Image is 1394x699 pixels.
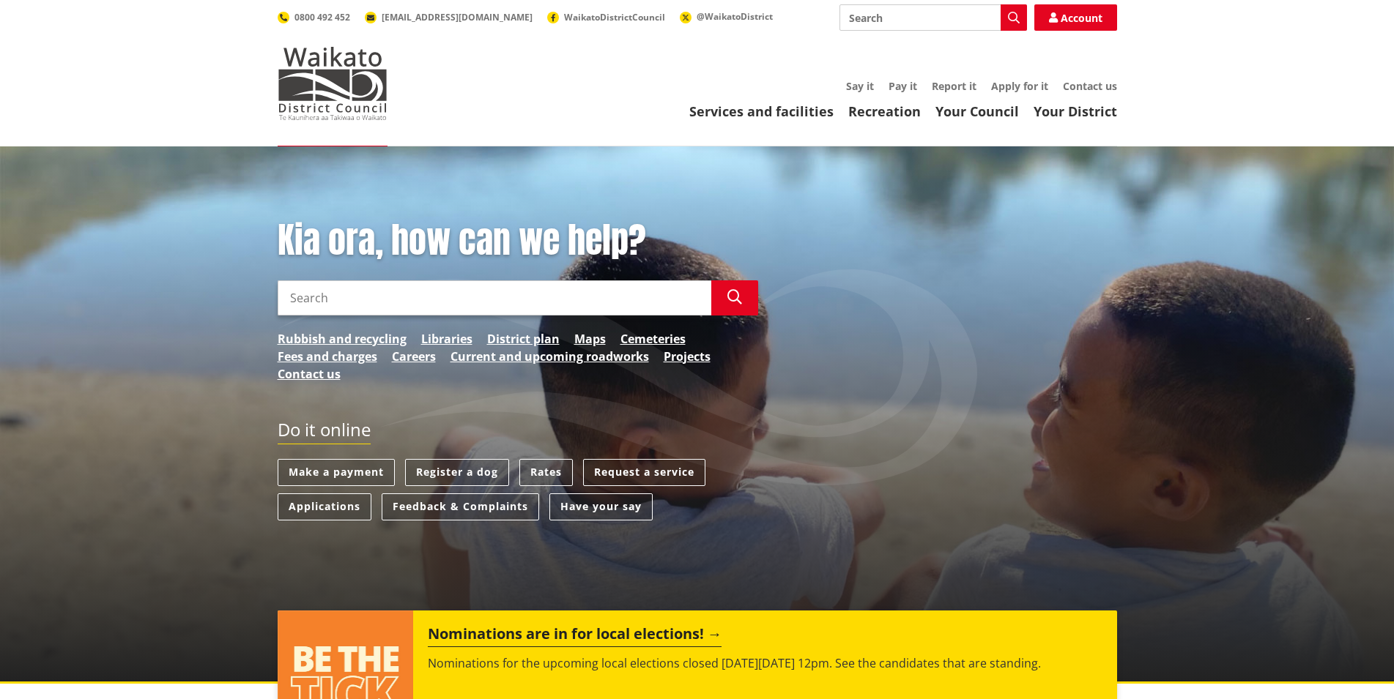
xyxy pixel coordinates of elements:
[278,493,371,520] a: Applications
[487,330,560,348] a: District plan
[1063,79,1117,93] a: Contact us
[405,459,509,486] a: Register a dog
[574,330,606,348] a: Maps
[382,493,539,520] a: Feedback & Complaints
[549,493,653,520] a: Have your say
[294,11,350,23] span: 0800 492 452
[991,79,1048,93] a: Apply for it
[564,11,665,23] span: WaikatoDistrictCouncil
[547,11,665,23] a: WaikatoDistrictCouncil
[278,459,395,486] a: Make a payment
[1034,4,1117,31] a: Account
[839,4,1027,31] input: Search input
[421,330,472,348] a: Libraries
[697,10,773,23] span: @WaikatoDistrict
[428,654,1102,672] p: Nominations for the upcoming local elections closed [DATE][DATE] 12pm. See the candidates that ar...
[1034,102,1117,120] a: Your District
[392,348,436,365] a: Careers
[889,79,917,93] a: Pay it
[382,11,533,23] span: [EMAIL_ADDRESS][DOMAIN_NAME]
[278,11,350,23] a: 0800 492 452
[680,10,773,23] a: @WaikatoDistrict
[278,419,371,445] h2: Do it online
[935,102,1019,120] a: Your Council
[1327,638,1379,690] iframe: Messenger Launcher
[278,365,341,383] a: Contact us
[278,348,377,365] a: Fees and charges
[620,330,686,348] a: Cemeteries
[278,47,388,120] img: Waikato District Council - Te Kaunihera aa Takiwaa o Waikato
[848,102,921,120] a: Recreation
[278,280,711,315] input: Search input
[932,79,976,93] a: Report it
[365,11,533,23] a: [EMAIL_ADDRESS][DOMAIN_NAME]
[664,348,711,365] a: Projects
[428,625,722,647] h2: Nominations are in for local elections!
[278,220,758,262] h1: Kia ora, how can we help?
[583,459,705,486] a: Request a service
[278,330,407,348] a: Rubbish and recycling
[846,79,874,93] a: Say it
[451,348,649,365] a: Current and upcoming roadworks
[519,459,573,486] a: Rates
[689,102,834,120] a: Services and facilities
